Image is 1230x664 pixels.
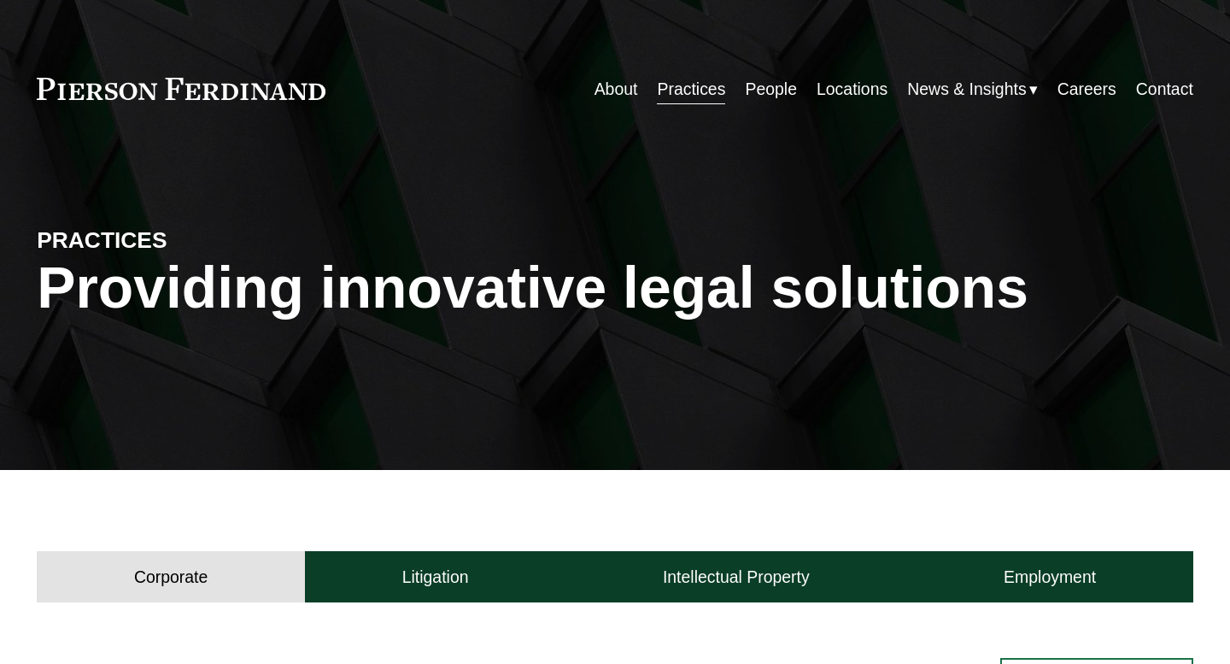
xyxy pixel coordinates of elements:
h4: Intellectual Property [663,567,810,588]
a: People [745,73,797,106]
a: folder dropdown [907,73,1037,106]
a: Practices [657,73,725,106]
h4: Litigation [402,567,469,588]
a: About [594,73,638,106]
a: Careers [1057,73,1116,106]
h1: Providing innovative legal solutions [37,255,1193,321]
h4: Employment [1004,567,1096,588]
h4: PRACTICES [37,226,325,255]
a: Locations [817,73,887,106]
a: Contact [1136,73,1193,106]
span: News & Insights [907,74,1026,104]
h4: Corporate [134,567,208,588]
